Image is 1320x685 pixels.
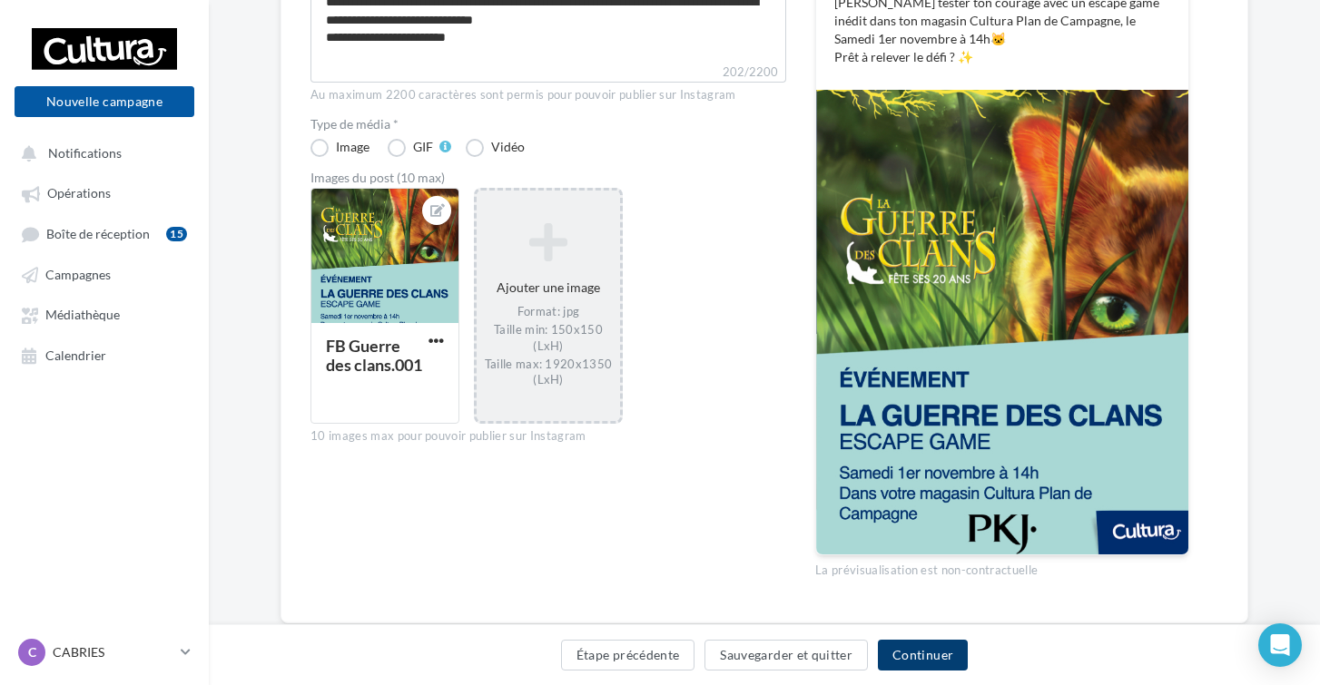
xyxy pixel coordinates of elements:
div: Image [336,141,369,153]
span: Calendrier [45,347,106,363]
button: Continuer [878,640,968,670]
span: Campagnes [45,267,111,282]
button: Notifications [11,136,191,169]
span: Opérations [47,186,111,201]
div: 15 [166,227,187,241]
button: Sauvegarder et quitter [704,640,868,670]
label: Type de média * [310,118,786,131]
a: Boîte de réception15 [11,217,198,250]
div: Vidéo [491,141,525,153]
a: Campagnes [11,258,198,290]
span: Notifications [48,145,122,161]
a: Opérations [11,176,198,209]
div: 10 images max pour pouvoir publier sur Instagram [310,428,786,445]
div: Au maximum 2200 caractères sont permis pour pouvoir publier sur Instagram [310,87,786,103]
div: Open Intercom Messenger [1258,623,1302,667]
div: GIF [413,141,433,153]
span: Médiathèque [45,308,120,323]
a: C CABRIES [15,635,194,670]
p: CABRIES [53,643,173,661]
div: FB Guerre des clans.001 [326,336,422,375]
button: Nouvelle campagne [15,86,194,117]
div: La prévisualisation est non-contractuelle [815,555,1189,579]
a: Médiathèque [11,298,198,330]
span: C [28,643,36,661]
div: Images du post (10 max) [310,171,786,184]
label: 202/2200 [310,63,786,83]
span: Boîte de réception [46,226,150,241]
button: Étape précédente [561,640,695,670]
a: Calendrier [11,338,198,371]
